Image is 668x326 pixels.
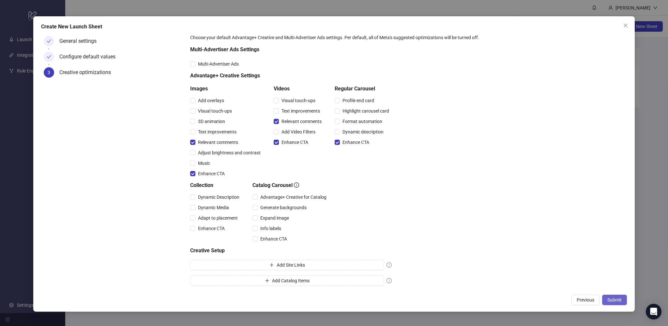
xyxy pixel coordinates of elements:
[190,260,384,270] button: Add Site Links
[258,194,329,201] span: Advantage+ Creative for Catalog
[279,139,311,146] span: Enhance CTA
[258,204,309,211] span: Generate backgrounds
[195,107,235,115] span: Visual touch-ups
[195,97,227,104] span: Add overlays
[190,247,392,255] h5: Creative Setup
[340,97,377,104] span: Profile end card
[195,170,227,177] span: Enhance CTA
[279,128,318,135] span: Add Video Filters
[277,262,305,268] span: Add Site Links
[59,67,116,78] div: Creative optimizations
[195,118,228,125] span: 3D animation
[269,263,274,267] span: plus
[571,295,600,305] button: Previous
[190,85,263,93] h5: Images
[279,118,324,125] span: Relevant comments
[195,225,227,232] span: Enhance CTA
[335,85,392,93] h5: Regular Carousel
[195,194,242,201] span: Dynamic Description
[258,225,284,232] span: Info labels
[59,36,102,46] div: General settings
[252,181,329,189] h5: Catalog Carousel
[272,278,310,283] span: Add Catalog Items
[623,23,628,28] span: close
[190,72,392,80] h5: Advantage+ Creative Settings
[190,34,624,41] div: Choose your default Advantage+ Creative and Multi-Advertiser Ads settings. Per default, all of Me...
[340,139,372,146] span: Enhance CTA
[620,20,631,31] button: Close
[195,128,239,135] span: Text improvements
[48,70,50,75] span: 3
[47,39,51,43] span: check
[387,278,392,283] span: exclamation-circle
[195,214,240,222] span: Adapt to placement
[340,118,385,125] span: Format automation
[265,278,269,283] span: plus
[190,46,392,54] h5: Multi-Advertiser Ads Settings
[340,128,386,135] span: Dynamic description
[387,262,392,268] span: exclamation-circle
[195,204,232,211] span: Dynamic Media
[195,139,241,146] span: Relevant comments
[279,97,318,104] span: Visual touch-ups
[294,182,299,188] span: info-circle
[258,235,290,242] span: Enhance CTA
[577,297,594,303] span: Previous
[602,295,627,305] button: Submit
[41,23,627,31] div: Create New Launch Sheet
[274,85,324,93] h5: Videos
[195,160,213,167] span: Music
[47,54,51,59] span: check
[190,181,242,189] h5: Collection
[607,297,622,303] span: Submit
[190,275,384,286] button: Add Catalog Items
[340,107,392,115] span: Highlight carousel card
[195,149,263,156] span: Adjust brightness and contrast
[258,214,292,222] span: Expand image
[59,52,121,62] div: Configure default values
[646,304,661,319] div: Open Intercom Messenger
[279,107,323,115] span: Text improvements
[195,60,241,68] span: Multi-Advertiser Ads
